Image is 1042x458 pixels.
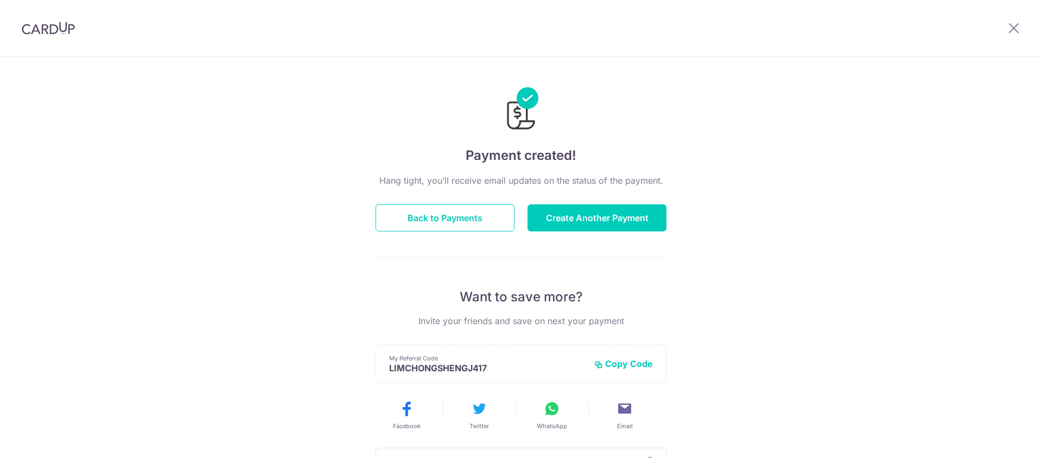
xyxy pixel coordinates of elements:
p: Want to save more? [376,288,666,306]
span: Facebook [393,422,421,430]
img: CardUp [22,22,75,35]
span: Twitter [469,422,489,430]
button: Back to Payments [376,204,514,231]
p: My Referral Code [389,354,586,363]
h4: Payment created! [376,146,666,165]
button: Email [593,400,657,430]
p: Invite your friends and save on next your payment [376,314,666,327]
button: Twitter [447,400,511,430]
button: Facebook [374,400,439,430]
p: LIMCHONGSHENGJ417 [389,363,586,373]
button: Copy Code [594,358,653,369]
button: Create Another Payment [528,204,666,231]
span: WhatsApp [537,422,567,430]
button: WhatsApp [520,400,584,430]
p: Hang tight, you’ll receive email updates on the status of the payment. [376,174,666,187]
img: Payments [504,87,538,133]
span: Email [617,422,633,430]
